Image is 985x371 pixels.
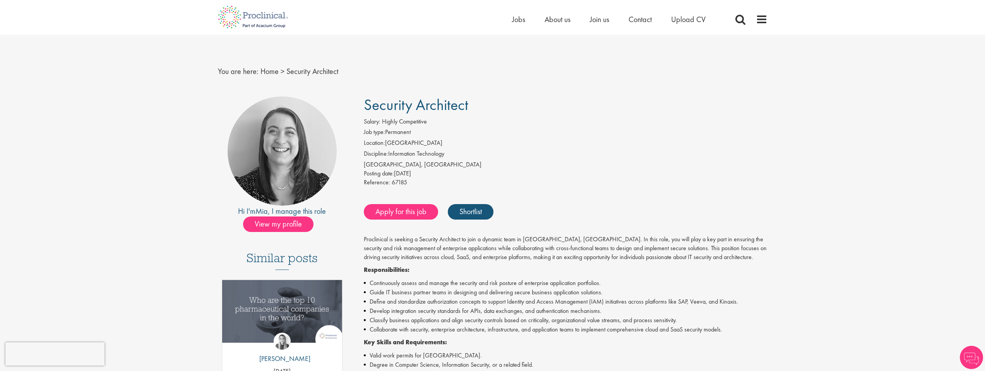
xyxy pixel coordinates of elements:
a: Contact [629,14,652,24]
a: Shortlist [448,204,493,220]
a: Mia [255,206,268,216]
strong: Key Skills and Requirements: [364,338,447,346]
a: Link to a post [222,280,343,349]
label: Job type: [364,128,385,137]
li: Valid work permits for [GEOGRAPHIC_DATA]. [364,351,767,360]
a: Apply for this job [364,204,438,220]
li: Continuously assess and manage the security and risk posture of enterprise application portfolios. [364,278,767,288]
li: Define and standardize authorization concepts to support Identity and Access Management (IAM) ini... [364,297,767,306]
div: [DATE] [364,169,767,178]
div: [GEOGRAPHIC_DATA], [GEOGRAPHIC_DATA] [364,160,767,169]
li: Information Technology [364,149,767,160]
span: You are here: [218,66,259,76]
li: Develop integration security standards for APIs, data exchanges, and authentication mechanisms. [364,306,767,316]
span: > [281,66,284,76]
span: View my profile [243,216,313,232]
a: Upload CV [671,14,706,24]
label: Salary: [364,117,380,126]
li: Classify business applications and align security controls based on criticality, organizational v... [364,316,767,325]
label: Reference: [364,178,390,187]
span: Security Architect [364,95,468,115]
strong: Responsibilities: [364,266,409,274]
label: Location: [364,139,385,148]
span: Highly Competitive [382,117,427,125]
img: Top 10 pharmaceutical companies in the world 2025 [222,280,343,342]
p: Proclinical is seeking a Security Architect to join a dynamic team in [GEOGRAPHIC_DATA], [GEOGRAP... [364,235,767,262]
a: breadcrumb link [260,66,279,76]
h3: Similar posts [247,251,318,270]
a: About us [545,14,570,24]
iframe: reCAPTCHA [5,342,104,366]
li: [GEOGRAPHIC_DATA] [364,139,767,149]
li: Guide IT business partner teams in designing and delivering secure business application solutions. [364,288,767,297]
span: Posting date: [364,169,394,177]
span: 67185 [392,178,407,186]
div: Hi I'm , I manage this role [218,206,347,217]
label: Discipline: [364,149,388,158]
li: Degree in Computer Science, Information Security, or a related field. [364,360,767,369]
li: Collaborate with security, enterprise architecture, infrastructure, and application teams to impl... [364,325,767,334]
a: Jobs [512,14,525,24]
a: View my profile [243,218,321,228]
span: Security Architect [286,66,338,76]
img: Hannah Burke [274,333,291,350]
li: Permanent [364,128,767,139]
a: Hannah Burke [PERSON_NAME] [254,333,310,368]
a: Join us [590,14,609,24]
img: imeage of recruiter Mia Kellerman [228,96,337,206]
p: [PERSON_NAME] [254,354,310,364]
img: Chatbot [960,346,983,369]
